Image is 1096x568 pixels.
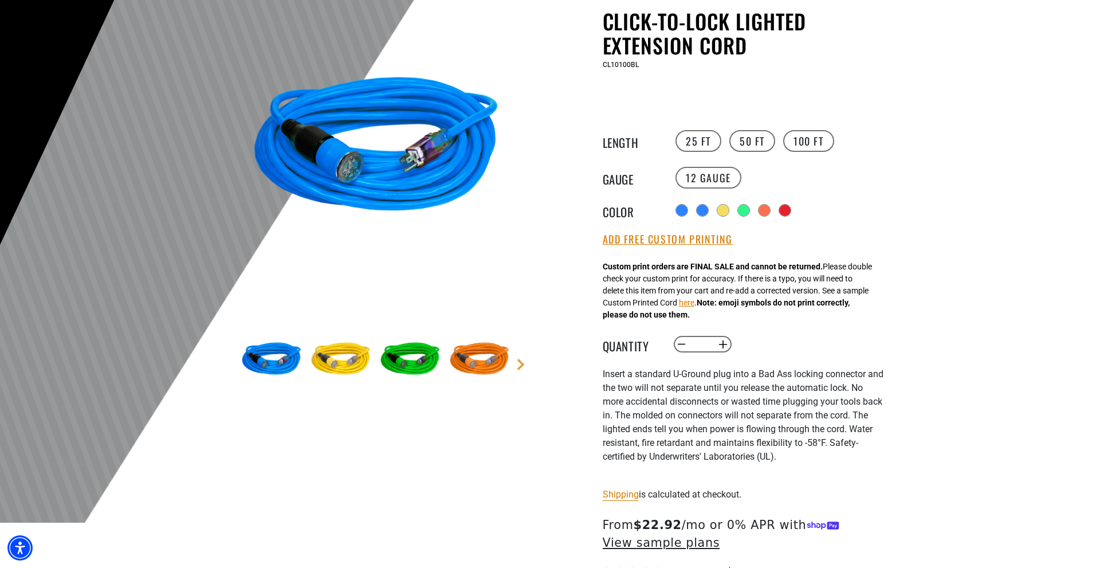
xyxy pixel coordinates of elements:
[603,261,872,321] div: Please double check your custom print for accuracy. If there is a typo, you will need to delete t...
[603,233,733,246] button: Add Free Custom Printing
[603,489,639,500] a: Shipping
[603,170,660,185] legend: Gauge
[783,130,834,152] label: 100 FT
[238,11,514,288] img: blue
[238,327,305,393] img: blue
[603,9,883,57] h1: Click-to-Lock Lighted Extension Cord
[603,61,639,69] span: CL10100BL
[675,167,741,189] label: 12 Gauge
[603,134,660,148] legend: Length
[446,327,513,393] img: orange
[679,297,694,309] button: here
[603,337,660,352] label: Quantity
[377,327,443,393] img: green
[603,262,823,271] strong: Custom print orders are FINAL SALE and cannot be returned.
[729,130,775,152] label: 50 FT
[515,359,527,370] a: Next
[603,367,883,477] div: I
[7,535,33,561] div: Accessibility Menu
[603,369,883,462] span: nsert a standard U-Ground plug into a Bad Ass locking connector and the two will not separate unt...
[603,487,883,502] div: is calculated at checkout.
[675,130,721,152] label: 25 FT
[603,298,850,319] strong: Note: emoji symbols do not print correctly, please do not use them.
[603,203,660,218] legend: Color
[308,327,374,393] img: yellow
